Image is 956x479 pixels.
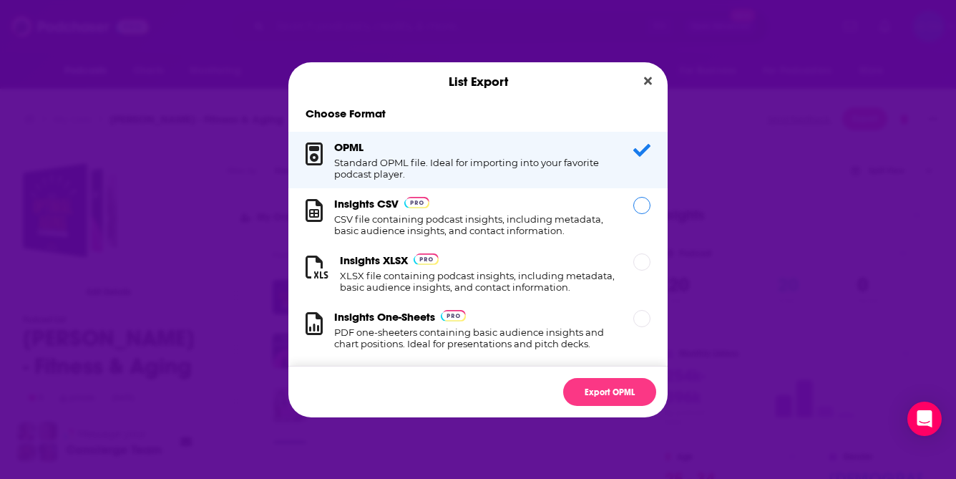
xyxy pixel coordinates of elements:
h3: Insights XLSX [340,253,408,267]
div: Open Intercom Messenger [907,402,942,436]
h1: Choose Format [288,107,668,120]
h1: CSV file containing podcast insights, including metadata, basic audience insights, and contact in... [334,213,616,236]
h1: Standard OPML file. Ideal for importing into your favorite podcast player. [334,157,616,180]
h1: XLSX file containing podcast insights, including metadata, basic audience insights, and contact i... [340,270,616,293]
h1: PDF one-sheeters containing basic audience insights and chart positions. Ideal for presentations ... [334,326,616,349]
img: Podchaser Pro [441,310,466,321]
h3: Insights One-Sheets [334,310,435,324]
h3: Insights CSV [334,197,399,211]
img: Podchaser Pro [414,253,439,265]
div: List Export [288,62,668,101]
img: Podchaser Pro [404,197,429,208]
button: Close [638,72,658,90]
button: Export OPML [563,378,656,406]
h3: OPML [334,140,364,154]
